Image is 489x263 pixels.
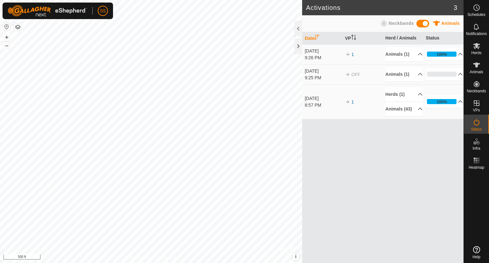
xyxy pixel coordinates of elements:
span: i [295,254,296,259]
th: VP [343,32,383,45]
span: Infra [472,146,480,150]
a: 1 [351,52,354,57]
th: Herd / Animals [383,32,423,45]
p-accordion-header: Animals (1) [386,47,423,61]
p-sorticon: Activate to sort [314,36,319,41]
img: Gallagher Logo [8,5,87,17]
span: Status [471,127,482,131]
div: 8:57 PM [305,102,342,109]
th: Date [302,32,343,45]
p-accordion-header: Animals (43) [386,102,423,116]
th: Status [423,32,464,45]
span: Notifications [466,32,487,36]
span: Animals [441,21,460,26]
h2: Activations [306,4,454,11]
div: 100% [427,52,457,57]
span: OFF [351,72,360,77]
p-sorticon: Activate to sort [351,36,356,41]
div: 0% [427,72,457,77]
div: 9:25 PM [305,75,342,81]
p-accordion-header: Animals (1) [386,67,423,82]
span: Schedules [467,13,485,17]
div: 100% [436,99,447,105]
p-accordion-header: 0% [426,68,463,81]
p-accordion-header: 100% [426,48,463,60]
span: Neckbands [467,89,486,93]
span: Animals [470,70,483,74]
a: 1 [351,99,354,104]
div: 100% [436,51,447,57]
div: [DATE] [305,95,342,102]
img: arrow [345,99,350,104]
a: Privacy Policy [126,255,150,260]
span: Help [472,255,480,259]
a: Help [464,244,489,261]
p-accordion-header: Herds (1) [386,87,423,102]
span: 3 [454,3,457,12]
span: Herds [471,51,481,55]
button: i [292,253,299,260]
div: 9:26 PM [305,54,342,61]
span: Heatmap [469,166,484,169]
a: Contact Us [157,255,176,260]
span: Neckbands [389,21,414,26]
div: 100% [427,99,457,104]
button: + [3,33,11,41]
span: SS [100,8,106,14]
img: arrow [345,52,350,57]
p-accordion-header: 100% [426,95,463,108]
button: Reset Map [3,23,11,31]
div: [DATE] [305,48,342,54]
span: VPs [473,108,480,112]
div: [DATE] [305,68,342,75]
img: arrow [345,72,350,77]
button: – [3,42,11,49]
button: Map Layers [14,23,22,31]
